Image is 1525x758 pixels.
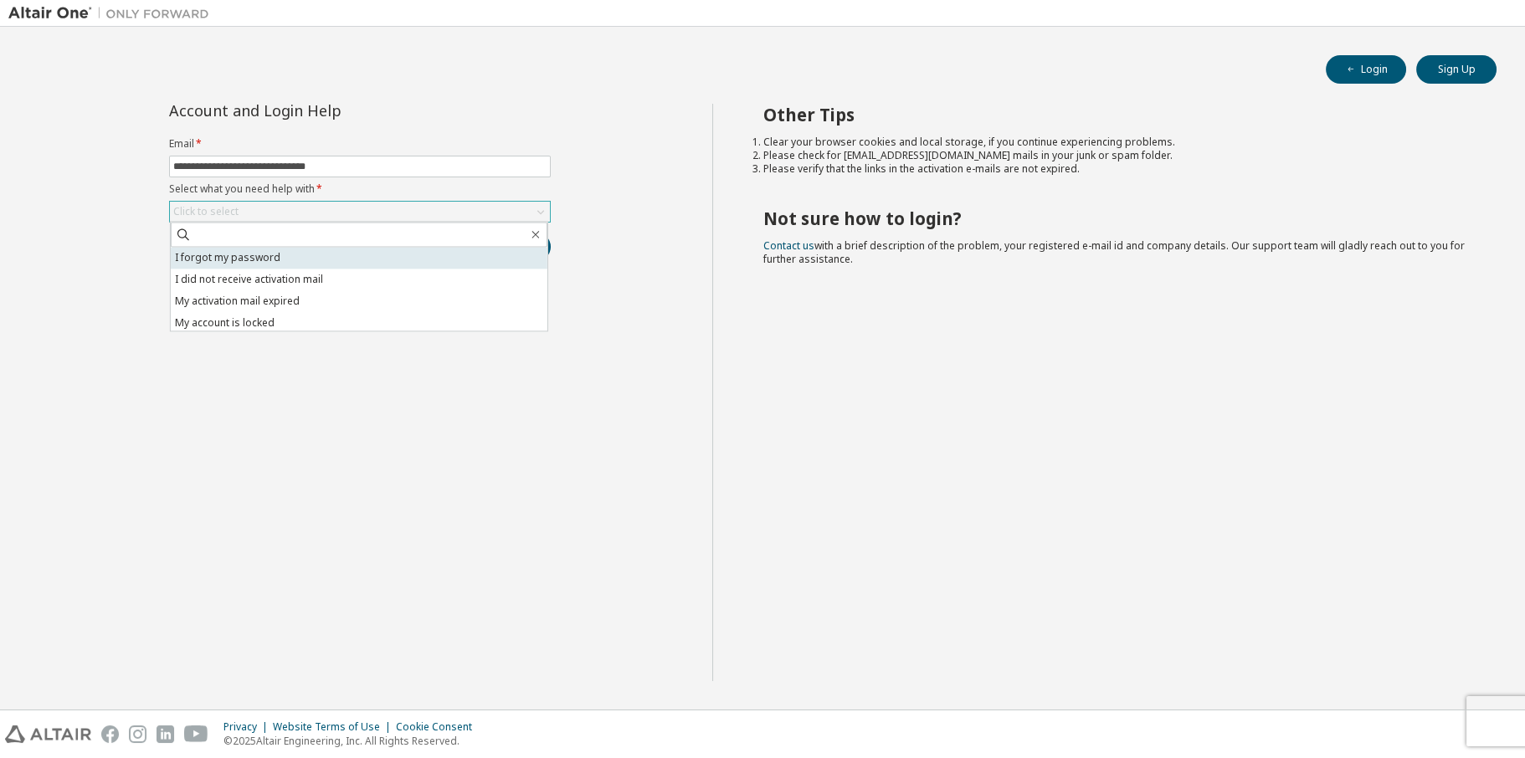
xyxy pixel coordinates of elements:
img: altair_logo.svg [5,725,91,743]
li: Clear your browser cookies and local storage, if you continue experiencing problems. [763,136,1467,149]
img: instagram.svg [129,725,146,743]
li: Please check for [EMAIL_ADDRESS][DOMAIN_NAME] mails in your junk or spam folder. [763,149,1467,162]
div: Website Terms of Use [273,720,396,734]
img: linkedin.svg [157,725,174,743]
p: © 2025 Altair Engineering, Inc. All Rights Reserved. [223,734,482,748]
button: Sign Up [1416,55,1497,84]
img: facebook.svg [101,725,119,743]
span: with a brief description of the problem, your registered e-mail id and company details. Our suppo... [763,238,1465,266]
div: Privacy [223,720,273,734]
li: I forgot my password [171,247,547,269]
div: Account and Login Help [169,104,475,117]
h2: Not sure how to login? [763,207,1467,229]
label: Email [169,137,551,151]
div: Cookie Consent [396,720,482,734]
img: youtube.svg [184,725,208,743]
a: Contact us [763,238,814,253]
label: Select what you need help with [169,182,551,196]
img: Altair One [8,5,218,22]
div: Click to select [173,205,239,218]
div: Click to select [170,202,550,222]
li: Please verify that the links in the activation e-mails are not expired. [763,162,1467,176]
h2: Other Tips [763,104,1467,125]
button: Login [1326,55,1406,84]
